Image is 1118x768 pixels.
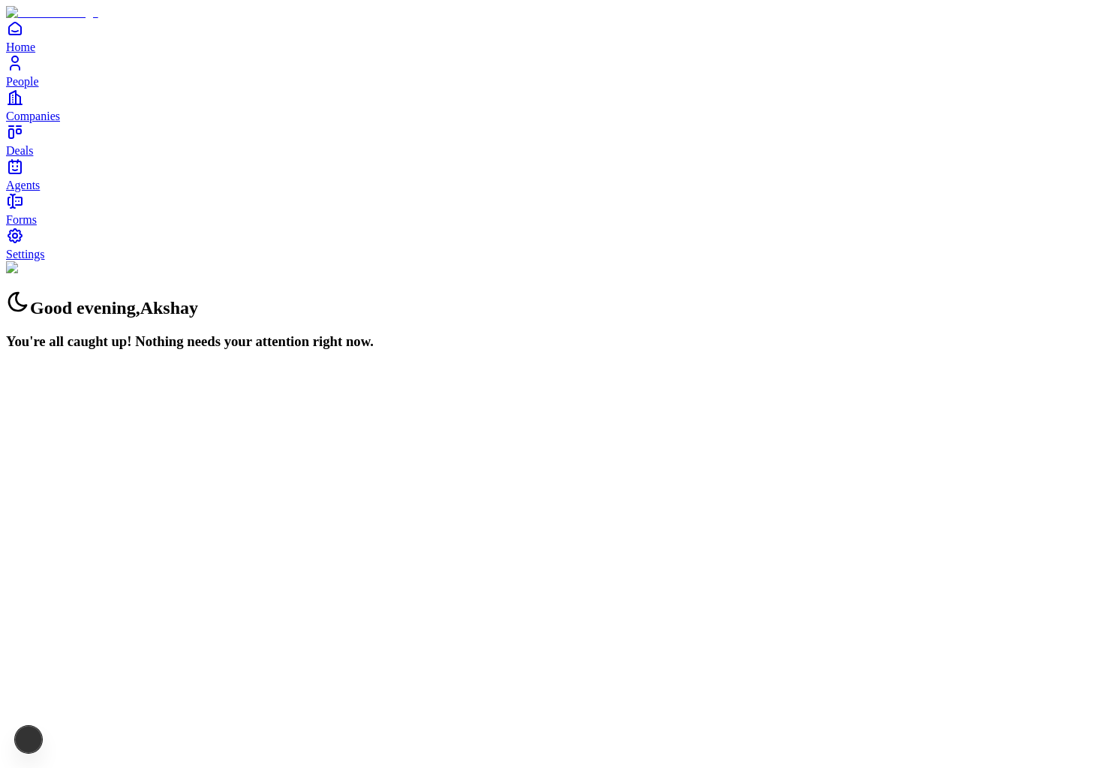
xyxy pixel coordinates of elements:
[6,20,1112,53] a: Home
[6,144,33,157] span: Deals
[6,6,98,20] img: Item Brain Logo
[6,123,1112,157] a: Deals
[6,54,1112,88] a: People
[6,248,45,261] span: Settings
[6,333,1112,350] h3: You're all caught up! Nothing needs your attention right now.
[6,290,1112,318] h2: Good evening , Akshay
[6,41,35,53] span: Home
[6,110,60,122] span: Companies
[6,261,77,275] img: Background
[6,158,1112,191] a: Agents
[6,227,1112,261] a: Settings
[6,213,37,226] span: Forms
[6,179,40,191] span: Agents
[6,75,39,88] span: People
[6,192,1112,226] a: Forms
[6,89,1112,122] a: Companies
